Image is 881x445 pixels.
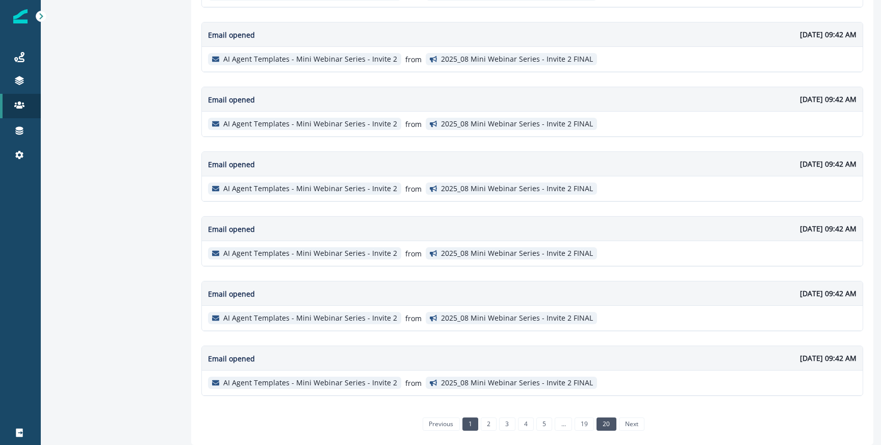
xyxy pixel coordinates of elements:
p: from [405,313,422,324]
p: Email opened [208,94,255,105]
a: Page 19 [575,417,594,431]
p: [DATE] 09:42 AM [800,94,857,104]
ul: Pagination [420,417,644,431]
p: Email opened [208,353,255,364]
p: AI Agent Templates - Mini Webinar Series - Invite 2 [223,120,397,128]
p: AI Agent Templates - Mini Webinar Series - Invite 2 [223,185,397,193]
a: Page 5 [536,417,552,431]
p: AI Agent Templates - Mini Webinar Series - Invite 2 [223,249,397,258]
p: 2025_08 Mini Webinar Series - Invite 2 FINAL [441,120,593,128]
p: AI Agent Templates - Mini Webinar Series - Invite 2 [223,314,397,323]
p: Email opened [208,224,255,234]
p: from [405,54,422,65]
p: from [405,378,422,388]
a: Page 4 [518,417,534,431]
a: Jump forward [555,417,572,431]
p: [DATE] 09:42 AM [800,29,857,40]
a: Page 3 [499,417,515,431]
p: AI Agent Templates - Mini Webinar Series - Invite 2 [223,379,397,387]
a: Page 2 [481,417,497,431]
p: from [405,248,422,259]
p: 2025_08 Mini Webinar Series - Invite 2 FINAL [441,249,593,258]
p: [DATE] 09:42 AM [800,353,857,363]
a: Next page [619,417,644,431]
p: Email opened [208,159,255,170]
img: Inflection [13,9,28,23]
p: [DATE] 09:42 AM [800,159,857,169]
a: Page 20 [597,417,616,431]
p: 2025_08 Mini Webinar Series - Invite 2 FINAL [441,185,593,193]
a: Page 1 is your current page [462,417,478,431]
p: [DATE] 09:42 AM [800,223,857,234]
p: AI Agent Templates - Mini Webinar Series - Invite 2 [223,55,397,64]
p: [DATE] 09:42 AM [800,288,857,299]
p: 2025_08 Mini Webinar Series - Invite 2 FINAL [441,379,593,387]
p: from [405,119,422,129]
p: Email opened [208,289,255,299]
p: 2025_08 Mini Webinar Series - Invite 2 FINAL [441,55,593,64]
p: Email opened [208,30,255,40]
p: from [405,184,422,194]
p: 2025_08 Mini Webinar Series - Invite 2 FINAL [441,314,593,323]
